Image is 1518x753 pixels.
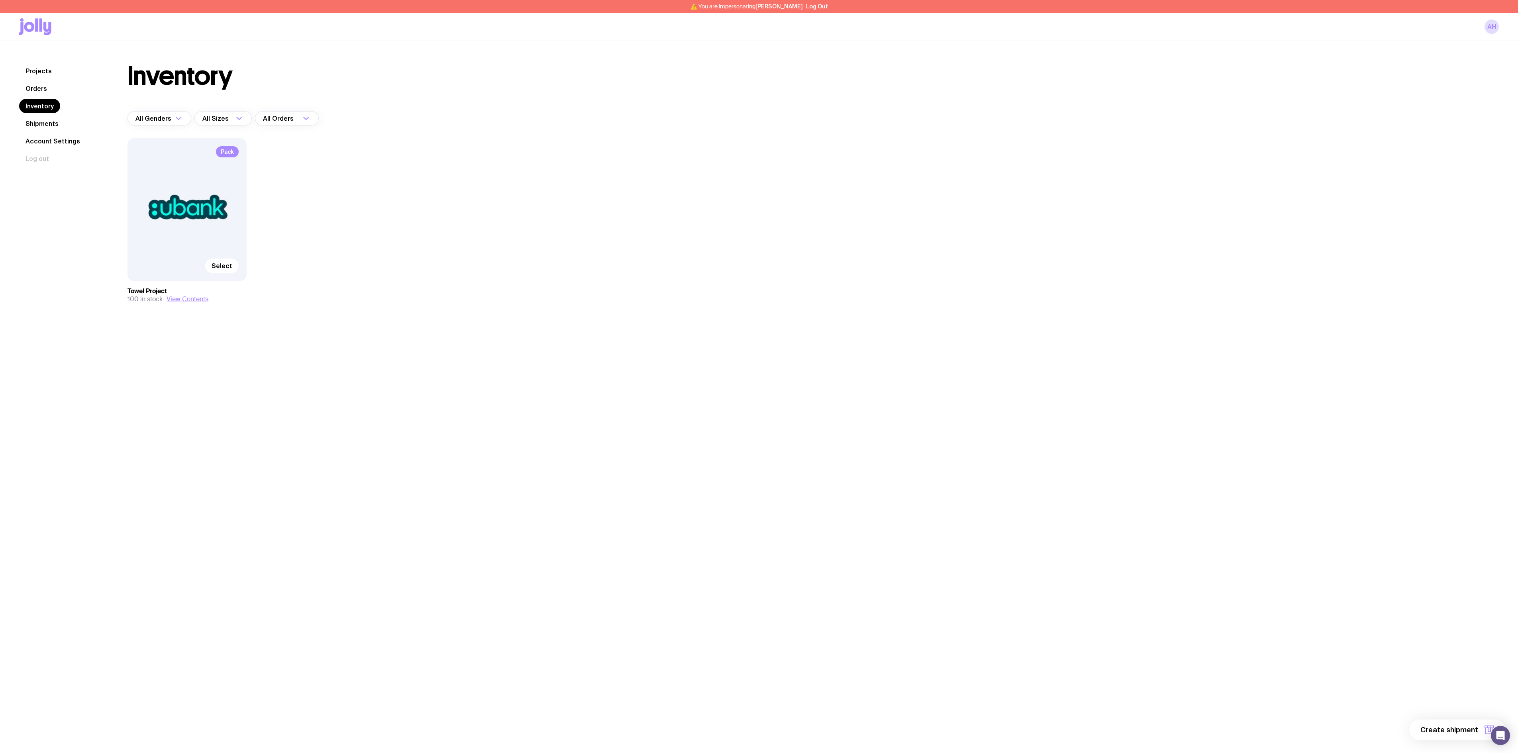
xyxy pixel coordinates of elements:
span: ⚠️ You are impersonating [690,3,803,10]
button: View Contents [167,295,208,303]
a: Orders [19,81,53,96]
span: All Genders [135,111,173,125]
div: Search for option [255,111,319,125]
a: Account Settings [19,134,86,148]
button: Log out [19,151,55,166]
span: Select [212,262,232,270]
div: Search for option [194,111,252,125]
span: All Sizes [202,111,230,125]
a: Shipments [19,116,65,131]
input: Search for option [295,111,300,125]
a: Inventory [19,99,60,113]
h1: Inventory [127,63,232,89]
span: 100 in stock [127,295,163,303]
div: Search for option [127,111,191,125]
input: Search for option [230,111,233,125]
a: AH [1485,20,1499,34]
span: Create shipment [1420,725,1478,735]
span: All Orders [263,111,295,125]
h3: Towel Project [127,287,247,295]
div: Open Intercom Messenger [1491,726,1510,745]
span: [PERSON_NAME] [755,3,803,10]
button: Create shipment [1409,720,1505,740]
a: Projects [19,64,58,78]
span: Pack [216,146,239,157]
button: Log Out [806,3,828,10]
